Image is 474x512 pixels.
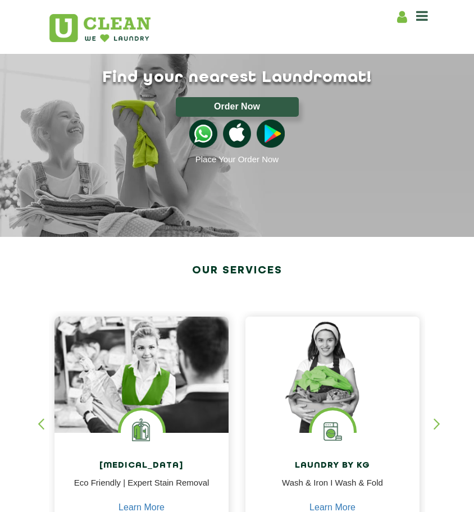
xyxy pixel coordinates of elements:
h4: [MEDICAL_DATA] [63,461,220,471]
img: Drycleaners near me [54,317,229,457]
img: Laundry Services near me [121,410,163,452]
a: Place Your Order Now [195,154,279,164]
img: apple-icon.png [223,120,251,148]
img: whatsappicon.png [189,120,217,148]
img: playstoreicon.png [257,120,285,148]
h2: Our Services [49,260,425,281]
p: Wash & Iron I Wash & Fold [254,477,411,502]
img: laundry washing machine [312,410,354,452]
img: UClean Laundry and Dry Cleaning [49,14,151,42]
h4: Laundry by Kg [254,461,411,471]
h1: Find your nearest Laundromat! [40,68,434,87]
img: a girl with laundry basket [245,317,420,433]
button: Order Now [176,97,299,117]
p: Eco Friendly | Expert Stain Removal [63,477,220,502]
